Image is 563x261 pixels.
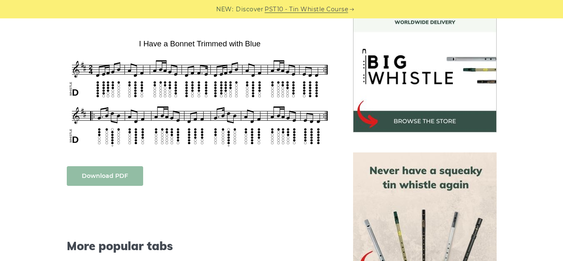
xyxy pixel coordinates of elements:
[67,166,143,186] a: Download PDF
[265,5,348,14] a: PST10 - Tin Whistle Course
[67,36,333,149] img: I Have a Bonnet Trimmed with Blue Tin Whistle Tabs & Sheet Music
[236,5,263,14] span: Discover
[216,5,233,14] span: NEW:
[67,239,333,253] span: More popular tabs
